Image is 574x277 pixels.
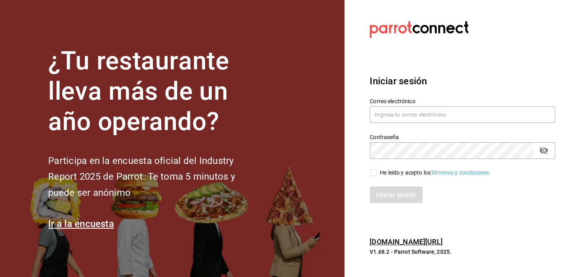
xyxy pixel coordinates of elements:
font: Iniciar sesión [370,76,427,87]
font: ¿Tu restaurante lleva más de un año operando? [48,46,229,136]
input: Ingresa tu correo electrónico [370,106,555,123]
button: campo de contraseña [537,144,550,157]
font: Correo electrónico [370,98,415,104]
a: Ir a la encuesta [48,218,114,229]
font: V1.68.2 - Parrot Software, 2025. [370,249,451,255]
font: Participa en la encuesta oficial del Industry Report 2025 de Parrot. Te toma 5 minutos y puede se... [48,155,235,199]
font: He leído y acepto los [380,169,431,176]
font: Contraseña [370,134,399,140]
a: Términos y condiciones. [431,169,490,176]
a: [DOMAIN_NAME][URL] [370,238,442,246]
